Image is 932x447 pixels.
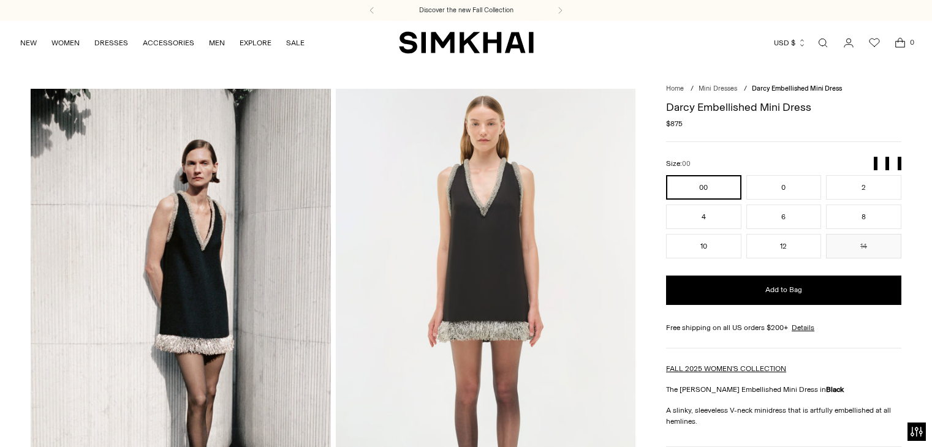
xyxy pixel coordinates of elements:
[666,234,741,258] button: 10
[746,175,822,200] button: 0
[666,85,684,92] a: Home
[419,6,513,15] a: Discover the new Fall Collection
[286,29,305,56] a: SALE
[792,322,814,333] a: Details
[774,29,806,56] button: USD $
[826,175,901,200] button: 2
[699,85,737,92] a: Mini Dresses
[888,31,912,55] a: Open cart modal
[209,29,225,56] a: MEN
[666,405,901,427] p: A slinky, sleeveless V-neck minidress that is artfully embellished at all hemlines.
[240,29,271,56] a: EXPLORE
[746,205,822,229] button: 6
[752,85,842,92] span: Darcy Embellished Mini Dress
[746,234,822,258] button: 12
[94,29,128,56] a: DRESSES
[666,118,683,129] span: $875
[666,322,901,333] div: Free shipping on all US orders $200+
[666,384,901,395] p: The [PERSON_NAME] Embellished Mini Dress in
[826,205,901,229] button: 8
[51,29,80,56] a: WOMEN
[666,205,741,229] button: 4
[20,29,37,56] a: NEW
[836,31,861,55] a: Go to the account page
[906,37,917,48] span: 0
[826,385,844,394] strong: Black
[691,84,694,94] div: /
[811,31,835,55] a: Open search modal
[826,234,901,258] button: 14
[666,102,901,113] h1: Darcy Embellished Mini Dress
[666,158,691,170] label: Size:
[666,364,786,373] a: FALL 2025 WOMEN'S COLLECTION
[399,31,534,54] a: SIMKHAI
[765,285,802,295] span: Add to Bag
[666,175,741,200] button: 00
[666,84,901,94] nav: breadcrumbs
[862,31,887,55] a: Wishlist
[143,29,194,56] a: ACCESSORIES
[744,84,747,94] div: /
[682,160,691,168] span: 00
[666,276,901,305] button: Add to Bag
